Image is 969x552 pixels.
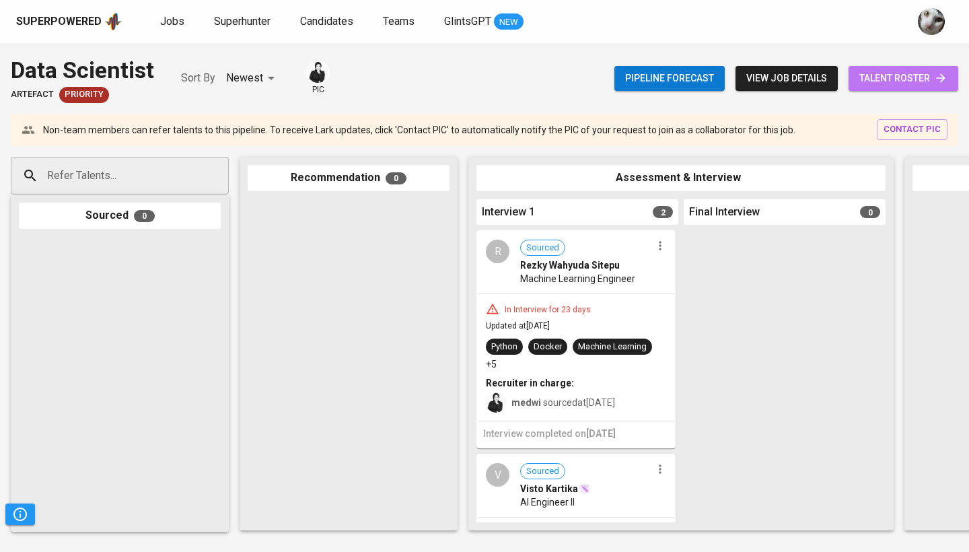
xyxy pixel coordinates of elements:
[483,427,669,442] h6: Interview completed on
[19,203,221,229] div: Sourced
[534,341,562,353] div: Docker
[860,206,880,218] span: 0
[5,504,35,525] button: Pipeline Triggers
[476,165,886,191] div: Assessment & Interview
[160,15,184,28] span: Jobs
[386,172,406,184] span: 0
[104,11,122,32] img: app logo
[491,341,517,353] div: Python
[59,88,109,101] span: Priority
[614,66,725,91] button: Pipeline forecast
[11,88,54,101] span: Artefact
[444,15,491,28] span: GlintsGPT
[43,123,795,137] p: Non-team members can refer talents to this pipeline. To receive Lark updates, click 'Contact PIC'...
[521,242,565,254] span: Sourced
[486,378,574,388] b: Recruiter in charge:
[486,463,509,487] div: V
[849,66,958,91] a: talent roster
[578,341,647,353] div: Machine Learning
[16,14,102,30] div: Superpowered
[134,210,155,222] span: 0
[226,70,263,86] p: Newest
[11,54,154,87] div: Data Scientist
[735,66,838,91] button: view job details
[308,62,328,83] img: medwi@glints.com
[181,70,215,86] p: Sort By
[486,240,509,263] div: R
[625,70,714,87] span: Pipeline forecast
[918,8,945,35] img: tharisa.rizky@glints.com
[59,87,109,103] div: New Job received from Demand Team
[444,13,524,30] a: GlintsGPT NEW
[221,174,224,177] button: Open
[520,482,578,495] span: Visto Kartika
[884,122,941,137] span: contact pic
[521,465,565,478] span: Sourced
[248,165,450,191] div: Recommendation
[511,397,615,408] span: sourced at [DATE]
[520,258,620,272] span: Rezky Wahyuda Sitepu
[482,205,535,220] span: Interview 1
[746,70,827,87] span: view job details
[511,397,541,408] b: medwi
[579,483,590,494] img: magic_wand.svg
[300,13,356,30] a: Candidates
[499,304,596,316] div: In Interview for 23 days
[520,272,635,285] span: Machine Learning Engineer
[653,206,673,218] span: 2
[494,15,524,29] span: NEW
[486,321,550,331] span: Updated at [DATE]
[214,13,273,30] a: Superhunter
[300,15,353,28] span: Candidates
[16,11,122,32] a: Superpoweredapp logo
[859,70,947,87] span: talent roster
[214,15,271,28] span: Superhunter
[877,119,947,140] button: contact pic
[486,392,506,413] img: medwi@glints.com
[306,61,330,96] div: pic
[689,205,760,220] span: Final Interview
[383,13,417,30] a: Teams
[226,66,279,91] div: Newest
[383,15,415,28] span: Teams
[160,13,187,30] a: Jobs
[586,428,616,439] span: [DATE]
[520,495,575,509] span: AI Engineer II
[486,357,497,371] p: +5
